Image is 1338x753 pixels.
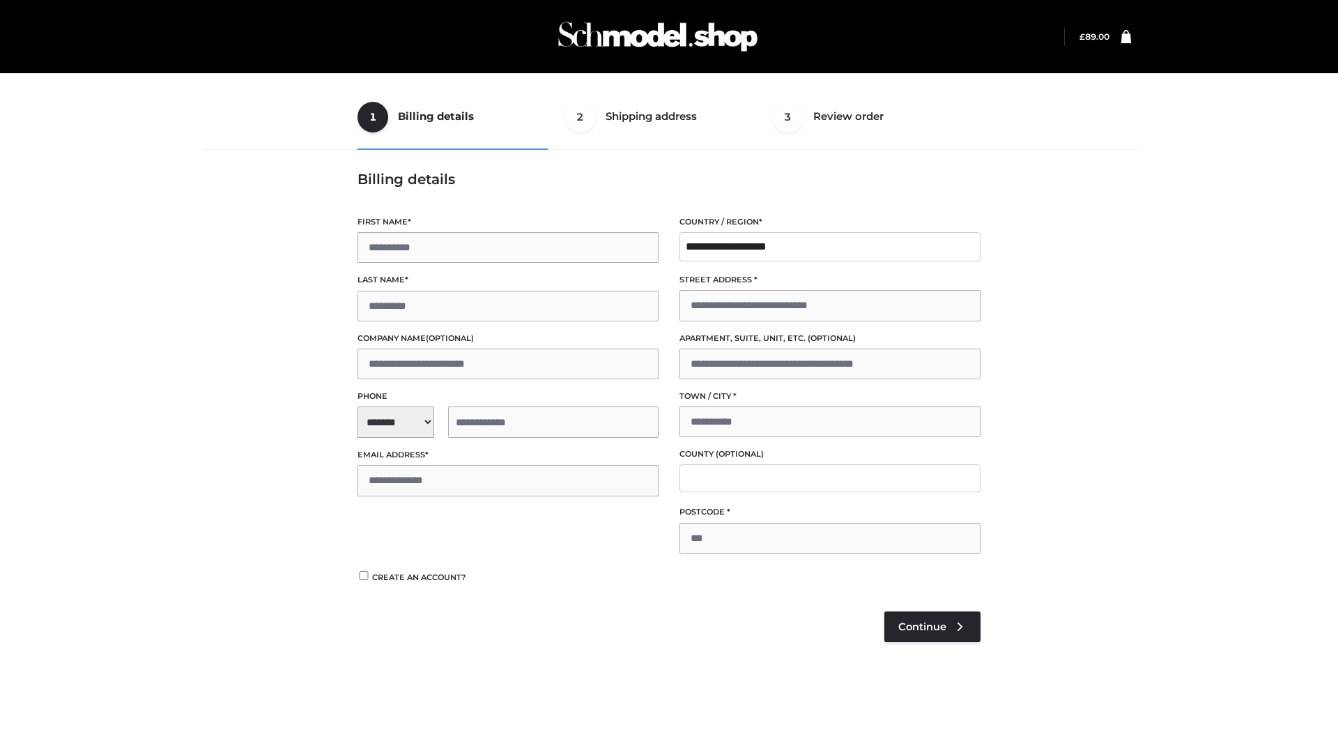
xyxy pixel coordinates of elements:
[884,611,981,642] a: Continue
[1079,31,1085,42] span: £
[679,273,981,287] label: Street address
[357,571,370,580] input: Create an account?
[679,505,981,519] label: Postcode
[357,171,981,188] h3: Billing details
[426,333,474,343] span: (optional)
[679,332,981,345] label: Apartment, suite, unit, etc.
[357,390,659,403] label: Phone
[808,333,856,343] span: (optional)
[1079,31,1109,42] bdi: 89.00
[553,9,762,64] img: Schmodel Admin 964
[372,572,466,582] span: Create an account?
[679,215,981,229] label: Country / Region
[357,273,659,287] label: Last name
[679,390,981,403] label: Town / City
[898,621,946,633] span: Continue
[679,448,981,461] label: County
[357,215,659,229] label: First name
[357,448,659,462] label: Email address
[1079,31,1109,42] a: £89.00
[716,449,764,459] span: (optional)
[357,332,659,345] label: Company name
